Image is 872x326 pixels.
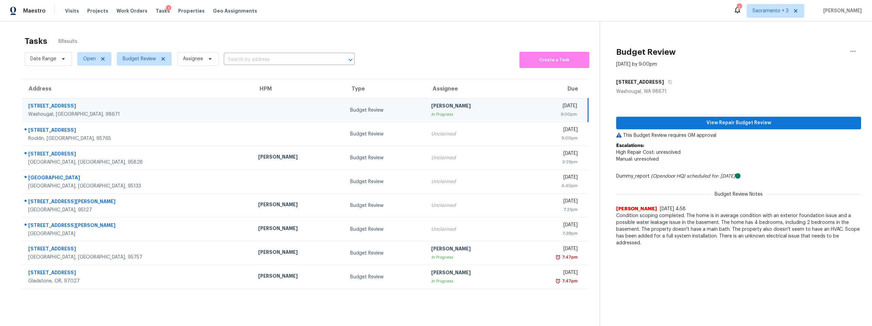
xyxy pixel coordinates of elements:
button: Create a Task [519,52,589,68]
span: View Repair Budget Review [622,119,856,127]
div: [STREET_ADDRESS] [28,245,247,254]
span: 8 Results [58,38,77,45]
i: scheduled for: [DATE] [687,174,735,179]
div: [STREET_ADDRESS][PERSON_NAME] [28,198,247,207]
span: Projects [87,7,108,14]
div: In Progress [431,278,512,284]
div: [STREET_ADDRESS] [28,127,247,135]
span: Budget Review Notes [711,191,767,198]
span: Maestro [23,7,46,14]
input: Search by address [224,54,336,65]
div: [DATE] by 9:00pm [616,61,657,68]
button: Open [346,55,355,65]
div: 7:38pm [523,230,577,237]
div: [DATE] [523,269,577,278]
h2: Tasks [25,38,47,45]
div: 1 [166,5,171,12]
div: 2 [737,4,742,11]
div: [PERSON_NAME] [258,201,339,210]
div: [PERSON_NAME] [258,249,339,257]
div: Unclaimed [431,131,512,137]
img: Overdue Alarm Icon [555,254,561,261]
div: Unclaimed [431,178,512,185]
div: [GEOGRAPHIC_DATA], [GEOGRAPHIC_DATA], 95133 [28,183,247,190]
div: Budget Review [350,154,420,161]
div: Washougal, [GEOGRAPHIC_DATA], 98671 [28,111,247,118]
div: In Progress [431,254,512,261]
span: Geo Assignments [213,7,257,14]
div: [STREET_ADDRESS][PERSON_NAME] [28,222,247,230]
div: [STREET_ADDRESS] [28,102,247,111]
div: [PERSON_NAME] [431,245,512,254]
div: [DATE] [523,174,577,182]
span: Condition scoping completed. The home is in average condition with an exterior foundation issue a... [616,212,861,246]
div: Unclaimed [431,226,512,233]
div: [PERSON_NAME] [258,273,339,281]
div: [GEOGRAPHIC_DATA] [28,174,247,183]
div: Budget Review [350,274,420,280]
th: HPM [253,79,345,98]
div: [DATE] [523,222,577,230]
span: Tasks [156,9,170,13]
i: (Opendoor HQ) [651,174,685,179]
div: [STREET_ADDRESS] [28,150,247,159]
div: [GEOGRAPHIC_DATA], [GEOGRAPHIC_DATA], 95828 [28,159,247,166]
h5: [STREET_ADDRESS] [616,79,664,85]
div: [DATE] [523,245,577,254]
div: Dummy_report [616,173,861,180]
div: Washougal, WA 98671 [616,88,861,95]
span: [PERSON_NAME] [821,7,862,14]
div: [PERSON_NAME] [431,102,512,111]
div: Budget Review [350,250,420,257]
b: Escalations: [616,143,644,148]
button: View Repair Budget Review [616,117,861,129]
span: [PERSON_NAME] [616,206,657,212]
div: [GEOGRAPHIC_DATA], [GEOGRAPHIC_DATA], 95757 [28,254,247,261]
span: Visits [65,7,79,14]
span: Date Range [30,55,56,62]
button: Copy Address [664,76,673,88]
div: [DATE] [523,126,577,135]
span: Open [83,55,96,62]
div: 9:00pm [523,135,577,142]
span: Work Orders [116,7,147,14]
th: Type [345,79,426,98]
span: Budget Review [123,55,156,62]
span: High Repair Cost: unresolved [616,150,681,155]
div: [DATE] [523,198,577,206]
div: 7:47pm [561,278,578,284]
p: This Budget Review requires GM approval [616,132,861,139]
div: [PERSON_NAME] [258,225,339,233]
div: Unclaimed [431,154,512,161]
div: Rocklin, [GEOGRAPHIC_DATA], 95765 [28,135,247,142]
div: Budget Review [350,202,420,209]
span: Properties [178,7,205,14]
div: 4:40pm [523,182,577,189]
div: [DATE] [523,102,577,111]
div: Budget Review [350,107,420,114]
div: [GEOGRAPHIC_DATA], 95127 [28,207,247,213]
span: Create a Task [523,56,586,64]
span: [DATE] 4:58 [660,207,686,211]
div: 9:00pm [523,111,577,118]
div: Budget Review [350,226,420,233]
div: [GEOGRAPHIC_DATA] [28,230,247,237]
th: Address [22,79,253,98]
div: 3:29pm [523,159,577,165]
div: [STREET_ADDRESS] [28,269,247,278]
span: Manual: unresolved [616,157,659,162]
div: [DATE] [523,150,577,159]
div: Budget Review [350,131,420,137]
div: Budget Review [350,178,420,185]
div: 7:21pm [523,206,577,213]
img: Overdue Alarm Icon [555,278,561,284]
div: [PERSON_NAME] [258,153,339,162]
th: Due [518,79,588,98]
div: Unclaimed [431,202,512,209]
div: In Progress [431,111,512,118]
div: Gladstone, OR, 97027 [28,278,247,284]
span: Assignee [183,55,203,62]
span: Sacramento + 3 [752,7,789,14]
div: [PERSON_NAME] [431,269,512,278]
th: Assignee [426,79,518,98]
